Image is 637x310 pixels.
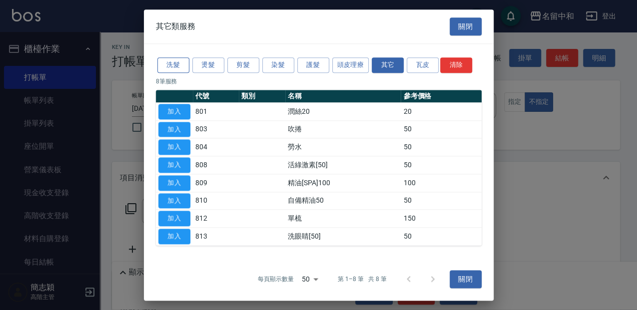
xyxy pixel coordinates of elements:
[158,104,190,119] button: 加入
[193,174,239,192] td: 809
[440,57,472,73] button: 清除
[193,120,239,138] td: 803
[401,210,481,228] td: 150
[297,57,329,73] button: 護髮
[372,57,404,73] button: 其它
[401,156,481,174] td: 50
[158,229,190,244] button: 加入
[193,103,239,121] td: 801
[158,193,190,209] button: 加入
[450,17,482,36] button: 關閉
[193,228,239,246] td: 813
[157,57,189,73] button: 洗髮
[193,90,239,103] th: 代號
[401,174,481,192] td: 100
[407,57,439,73] button: 瓦皮
[285,103,401,121] td: 潤絲20
[285,210,401,228] td: 單梳
[158,175,190,191] button: 加入
[239,90,285,103] th: 類別
[285,174,401,192] td: 精油[SPA]100
[285,120,401,138] td: 吹捲
[401,228,481,246] td: 50
[401,138,481,156] td: 50
[258,275,294,284] p: 每頁顯示數量
[158,140,190,155] button: 加入
[401,192,481,210] td: 50
[401,120,481,138] td: 50
[158,122,190,137] button: 加入
[285,192,401,210] td: 自備精油50
[158,157,190,173] button: 加入
[450,270,482,289] button: 關閉
[193,138,239,156] td: 804
[193,210,239,228] td: 812
[285,228,401,246] td: 洗眼睛[50]
[285,138,401,156] td: 勞水
[338,275,386,284] p: 第 1–8 筆 共 8 筆
[401,103,481,121] td: 20
[193,156,239,174] td: 808
[158,211,190,227] button: 加入
[262,57,294,73] button: 染髮
[227,57,259,73] button: 剪髮
[192,57,224,73] button: 燙髮
[285,90,401,103] th: 名稱
[298,266,322,293] div: 50
[285,156,401,174] td: 活綠激素[50]
[332,57,369,73] button: 頭皮理療
[156,77,482,86] p: 8 筆服務
[401,90,481,103] th: 參考價格
[193,192,239,210] td: 810
[156,21,196,31] span: 其它類服務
